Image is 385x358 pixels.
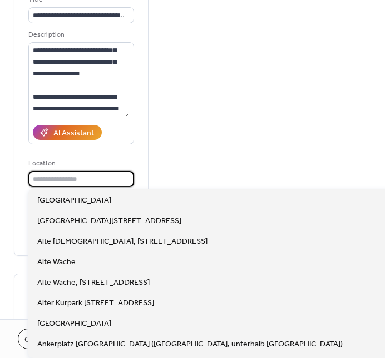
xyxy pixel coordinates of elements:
[37,256,76,268] span: Alte Wache
[37,236,208,248] span: Alte [DEMOGRAPHIC_DATA], [STREET_ADDRESS]
[53,128,94,139] div: AI Assistant
[37,195,111,206] span: [GEOGRAPHIC_DATA]
[37,215,181,227] span: [GEOGRAPHIC_DATA][STREET_ADDRESS]
[28,158,132,169] div: Location
[18,329,61,349] button: Cancel
[24,334,54,346] span: Cancel
[37,298,154,309] span: Alter Kurpark [STREET_ADDRESS]
[37,277,150,289] span: Alte Wache, [STREET_ADDRESS]
[28,29,132,41] div: Description
[33,125,102,140] button: AI Assistant
[37,339,343,350] span: Ankerplatz [GEOGRAPHIC_DATA] ([GEOGRAPHIC_DATA], unterhalb [GEOGRAPHIC_DATA])
[37,318,111,330] span: [GEOGRAPHIC_DATA]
